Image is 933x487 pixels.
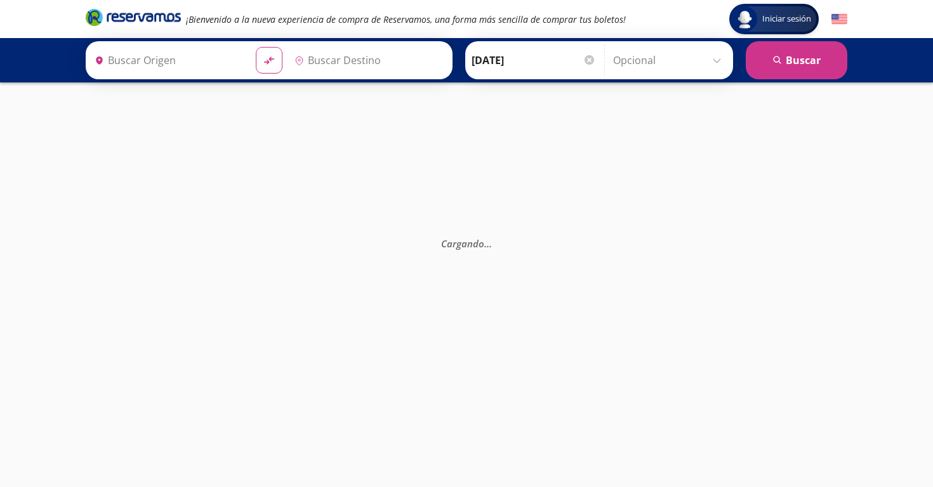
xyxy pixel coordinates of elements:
span: Iniciar sesión [757,13,816,25]
a: Brand Logo [86,8,181,30]
input: Elegir Fecha [472,44,596,76]
em: Cargando [441,237,492,250]
span: . [487,237,489,250]
em: ¡Bienvenido a la nueva experiencia de compra de Reservamos, una forma más sencilla de comprar tus... [186,13,626,25]
input: Opcional [613,44,727,76]
span: . [489,237,492,250]
i: Brand Logo [86,8,181,27]
button: English [831,11,847,27]
input: Buscar Origen [89,44,246,76]
span: . [484,237,487,250]
input: Buscar Destino [289,44,446,76]
button: Buscar [746,41,847,79]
